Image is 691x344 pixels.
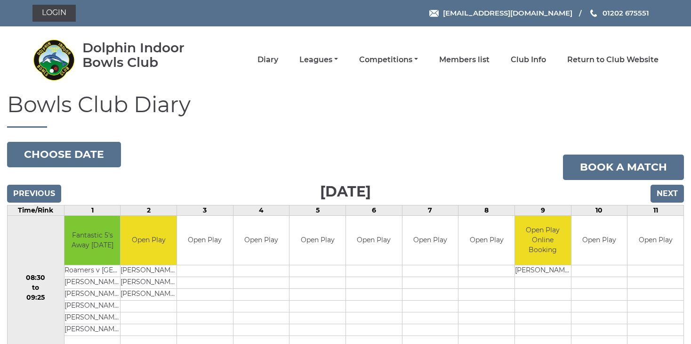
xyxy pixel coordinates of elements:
td: [PERSON_NAME] [121,289,177,301]
button: Choose date [7,142,121,167]
h1: Bowls Club Diary [7,93,684,128]
a: Leagues [299,55,338,65]
td: 4 [233,205,289,215]
td: 3 [177,205,233,215]
td: [PERSON_NAME] [64,312,121,324]
td: 6 [346,205,402,215]
input: Previous [7,185,61,203]
img: Email [429,10,439,17]
td: Open Play [233,216,289,265]
td: 2 [121,205,177,215]
td: [PERSON_NAME] [64,277,121,289]
td: [PERSON_NAME] [515,265,571,277]
td: Open Play [121,216,177,265]
input: Next [651,185,684,203]
td: Open Play [346,216,402,265]
td: 7 [402,205,458,215]
td: Open Play [402,216,458,265]
td: Open Play [627,216,683,265]
a: Book a match [563,155,684,180]
a: Competitions [359,55,418,65]
a: Club Info [511,55,546,65]
a: Phone us 01202 675551 [589,8,649,18]
div: Dolphin Indoor Bowls Club [82,41,212,70]
td: Open Play [289,216,345,265]
td: 10 [571,205,627,215]
td: 11 [627,205,684,215]
td: [PERSON_NAME] [64,324,121,336]
a: Login [32,5,76,22]
td: [PERSON_NAME] [64,289,121,301]
a: Email [EMAIL_ADDRESS][DOMAIN_NAME] [429,8,572,18]
a: Members list [439,55,490,65]
span: 01202 675551 [603,8,649,17]
td: Open Play [458,216,514,265]
img: Phone us [590,9,597,17]
span: [EMAIL_ADDRESS][DOMAIN_NAME] [443,8,572,17]
a: Return to Club Website [567,55,659,65]
img: Dolphin Indoor Bowls Club [32,39,75,81]
td: 1 [64,205,121,215]
td: [PERSON_NAME] [121,277,177,289]
td: Fantastic 5's Away [DATE] [64,216,121,265]
td: [PERSON_NAME] [64,301,121,312]
td: Open Play [177,216,233,265]
td: 5 [289,205,346,215]
td: 8 [458,205,515,215]
td: Time/Rink [8,205,64,215]
td: Open Play Online Booking [515,216,571,265]
td: 9 [514,205,571,215]
td: [PERSON_NAME] [121,265,177,277]
a: Diary [257,55,278,65]
td: Roamers v [GEOGRAPHIC_DATA] [64,265,121,277]
td: Open Play [571,216,627,265]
